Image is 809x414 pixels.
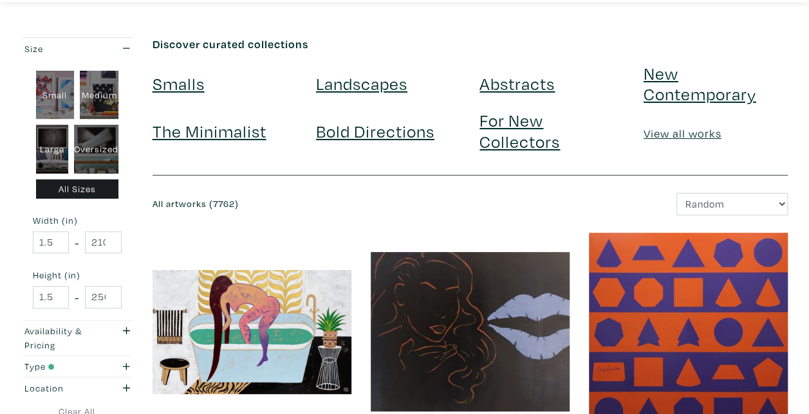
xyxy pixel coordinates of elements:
[36,71,75,120] div: Small
[24,359,99,373] div: Type
[80,71,118,120] div: Medium
[24,42,99,56] div: Size
[21,377,133,399] button: Location
[316,120,434,142] a: Bold Directions
[24,324,99,352] div: Availability & Pricing
[21,321,133,355] button: Availability & Pricing
[36,125,69,174] div: Large
[74,125,118,174] div: Oversized
[33,271,122,280] small: Height (in)
[153,120,266,142] a: The Minimalist
[479,72,555,94] a: Abstracts
[644,126,721,141] a: View all works
[36,179,119,199] div: All Sizes
[316,72,407,94] a: Landscapes
[21,356,133,377] button: Type
[153,37,788,51] h6: Discover curated collections
[75,234,79,251] span: -
[75,289,79,306] span: -
[479,109,560,152] a: For New Collectors
[33,216,122,225] small: Width (in)
[153,72,205,94] a: Smalls
[21,38,133,59] button: Size
[153,199,461,210] h6: All artworks (7762)
[644,62,756,105] a: New Contemporary
[24,381,99,395] div: Location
